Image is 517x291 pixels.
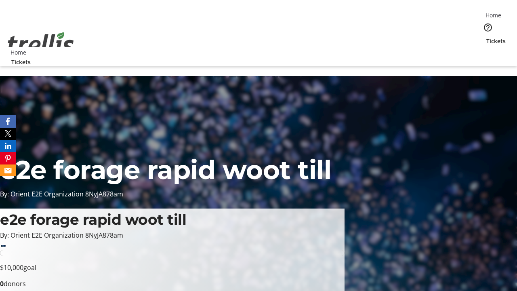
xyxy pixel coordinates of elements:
[480,37,512,45] a: Tickets
[485,11,501,19] span: Home
[480,19,496,36] button: Help
[486,37,506,45] span: Tickets
[11,48,26,57] span: Home
[11,58,31,66] span: Tickets
[480,11,506,19] a: Home
[5,48,31,57] a: Home
[5,58,37,66] a: Tickets
[5,23,77,63] img: Orient E2E Organization 8NyJA878am's Logo
[480,45,496,61] button: Cart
